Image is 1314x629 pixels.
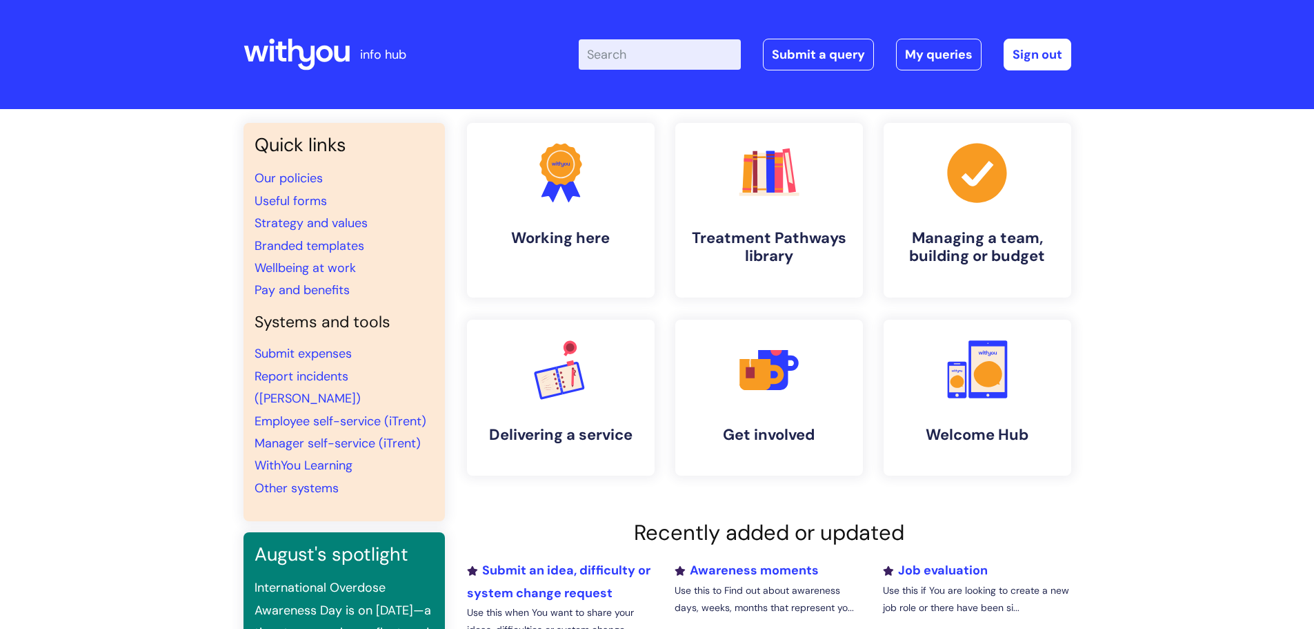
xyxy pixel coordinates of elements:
[763,39,874,70] a: Submit a query
[884,320,1071,476] a: Welcome Hub
[255,193,327,209] a: Useful forms
[579,39,1071,70] div: | -
[675,582,862,617] p: Use this to Find out about awareness days, weeks, months that represent yo...
[255,480,339,496] a: Other systems
[255,215,368,231] a: Strategy and values
[467,520,1071,545] h2: Recently added or updated
[1004,39,1071,70] a: Sign out
[255,435,421,452] a: Manager self-service (iTrent)
[896,39,982,70] a: My queries
[895,426,1060,444] h4: Welcome Hub
[255,543,434,565] h3: August's spotlight
[360,43,406,66] p: info hub
[895,229,1060,266] h4: Managing a team, building or budget
[255,134,434,156] h3: Quick links
[883,562,988,579] a: Job evaluation
[255,368,361,407] a: Report incidents ([PERSON_NAME])
[467,123,655,298] a: Working here
[255,260,356,276] a: Wellbeing at work
[675,123,863,298] a: Treatment Pathways library
[255,170,323,186] a: Our policies
[255,413,426,429] a: Employee self-service (iTrent)
[675,562,819,579] a: Awareness moments
[884,123,1071,298] a: Managing a team, building or budget
[579,39,741,70] input: Search
[467,562,650,601] a: Submit an idea, difficulty or system change request
[255,238,364,254] a: Branded templates
[686,426,852,444] h4: Get involved
[255,457,352,474] a: WithYou Learning
[467,320,655,476] a: Delivering a service
[478,426,644,444] h4: Delivering a service
[675,320,863,476] a: Get involved
[255,282,350,298] a: Pay and benefits
[883,582,1071,617] p: Use this if You are looking to create a new job role or there have been si...
[255,313,434,332] h4: Systems and tools
[478,229,644,247] h4: Working here
[686,229,852,266] h4: Treatment Pathways library
[255,345,352,362] a: Submit expenses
